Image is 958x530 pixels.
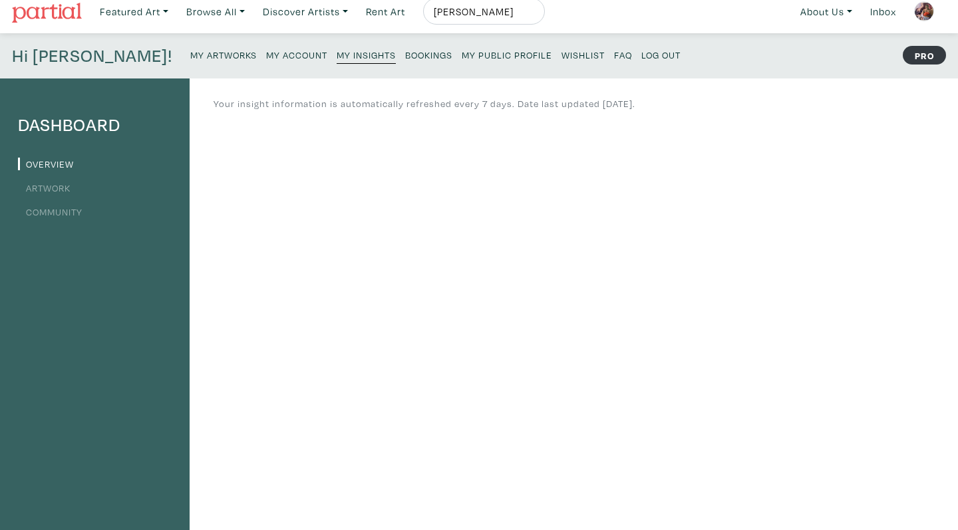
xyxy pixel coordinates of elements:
[405,45,452,63] a: Bookings
[18,182,71,194] a: Artwork
[18,205,82,218] a: Community
[337,45,396,64] a: My Insights
[641,49,681,61] small: Log Out
[903,46,946,65] strong: PRO
[266,49,327,61] small: My Account
[561,45,605,63] a: Wishlist
[266,45,327,63] a: My Account
[214,96,635,111] p: Your insight information is automatically refreshed every 7 days. Date last updated [DATE].
[405,49,452,61] small: Bookings
[561,49,605,61] small: Wishlist
[432,3,532,20] input: Search
[614,45,632,63] a: FAQ
[641,45,681,63] a: Log Out
[18,114,172,136] h4: Dashboard
[190,49,257,61] small: My Artworks
[462,45,552,63] a: My Public Profile
[462,49,552,61] small: My Public Profile
[12,45,172,66] h4: Hi [PERSON_NAME]!
[337,49,396,61] small: My Insights
[190,45,257,63] a: My Artworks
[614,49,632,61] small: FAQ
[914,1,934,21] img: phpThumb.php
[18,158,74,170] a: Overview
